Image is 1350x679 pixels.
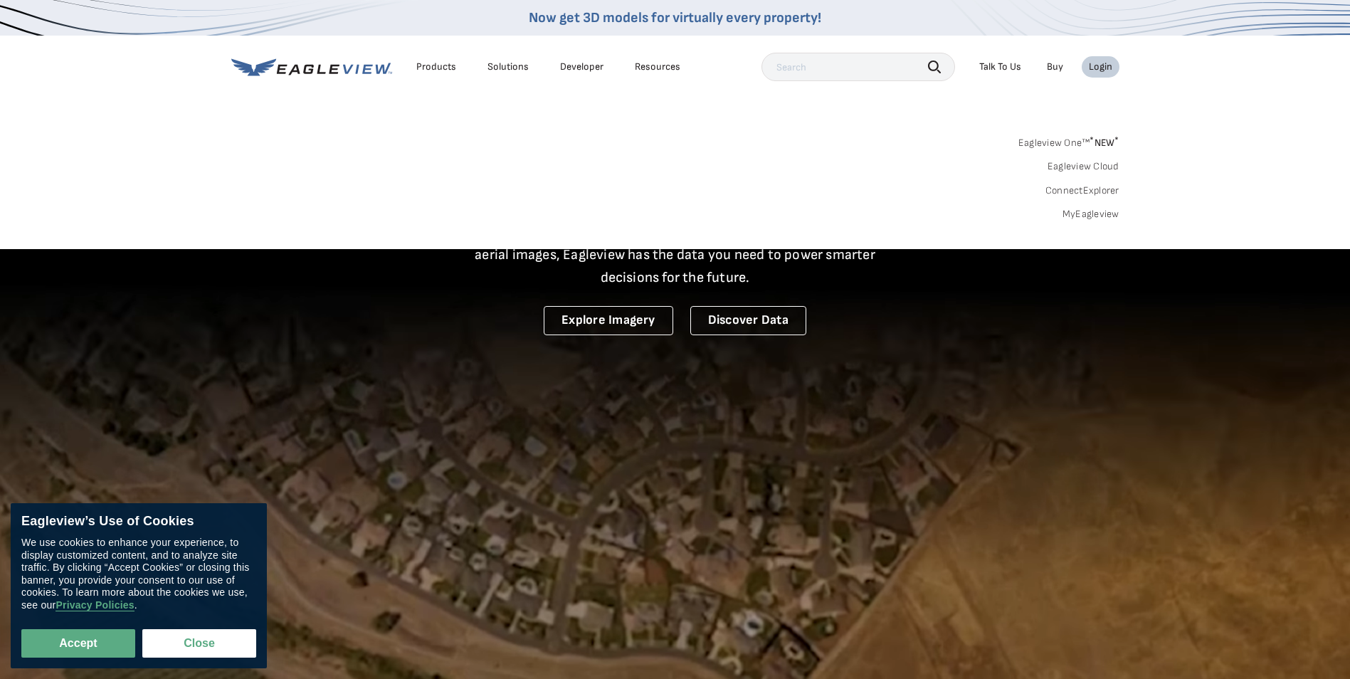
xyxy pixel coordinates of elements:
div: We use cookies to enhance your experience, to display customized content, and to analyze site tra... [21,537,256,611]
div: Products [416,60,456,73]
a: Eagleview Cloud [1048,160,1119,173]
div: Resources [635,60,680,73]
span: NEW [1090,137,1119,149]
div: Login [1089,60,1112,73]
div: Solutions [487,60,529,73]
a: MyEagleview [1062,208,1119,221]
a: Buy [1047,60,1063,73]
button: Close [142,629,256,658]
input: Search [761,53,955,81]
a: Privacy Policies [56,599,134,611]
div: Talk To Us [979,60,1021,73]
a: Eagleview One™*NEW* [1018,132,1119,149]
a: Now get 3D models for virtually every property! [529,9,821,26]
p: A new era starts here. Built on more than 3.5 billion high-resolution aerial images, Eagleview ha... [458,221,893,289]
div: Eagleview’s Use of Cookies [21,514,256,530]
a: Explore Imagery [544,306,673,335]
a: Developer [560,60,603,73]
button: Accept [21,629,135,658]
a: Discover Data [690,306,806,335]
a: ConnectExplorer [1045,184,1119,197]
